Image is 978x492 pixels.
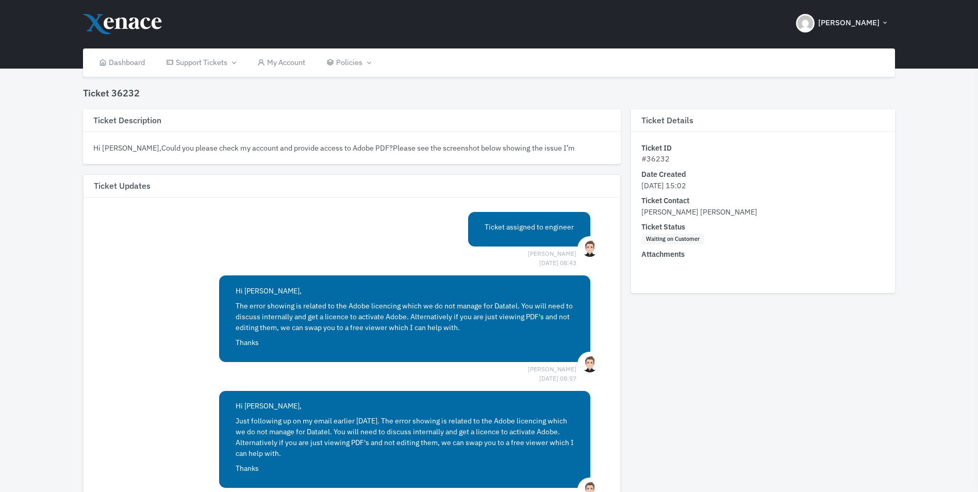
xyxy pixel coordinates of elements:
[84,175,621,198] h3: Ticket Updates
[641,154,670,163] span: #36232
[236,337,574,348] p: Thanks
[528,249,576,258] span: [PERSON_NAME] [DATE] 08:43
[236,416,574,459] p: Just following up on my email earlier [DATE]. The error showing is related to the Adobe licencing...
[236,401,574,412] p: Hi [PERSON_NAME],
[641,181,686,190] span: [DATE] 15:02
[88,48,156,77] a: Dashboard
[641,234,704,245] span: Waiting on Customer
[236,463,574,474] p: Thanks
[528,365,576,374] span: [PERSON_NAME] [DATE] 08:57
[641,249,885,260] dt: Attachments
[93,142,611,165] div: Hi [PERSON_NAME],Could you please check my account and provide access to Adobe PDF?Please see the...
[641,221,885,233] dt: Ticket Status
[641,207,757,217] span: [PERSON_NAME] [PERSON_NAME]
[796,14,815,32] img: Header Avatar
[316,48,381,77] a: Policies
[631,109,895,132] h3: Ticket Details
[236,301,574,333] p: The error showing is related to the Adobe licencing which we do not manage for Datatel. You will ...
[246,48,316,77] a: My Account
[83,109,621,132] h3: Ticket Description
[236,286,574,297] p: Hi [PERSON_NAME],
[83,88,140,99] h4: Ticket 36232
[641,142,885,154] dt: Ticket ID
[155,48,246,77] a: Support Tickets
[790,5,895,41] button: [PERSON_NAME]
[818,17,880,29] span: [PERSON_NAME]
[485,222,574,233] p: Ticket assigned to engineer
[641,195,885,206] dt: Ticket Contact
[641,169,885,180] dt: Date Created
